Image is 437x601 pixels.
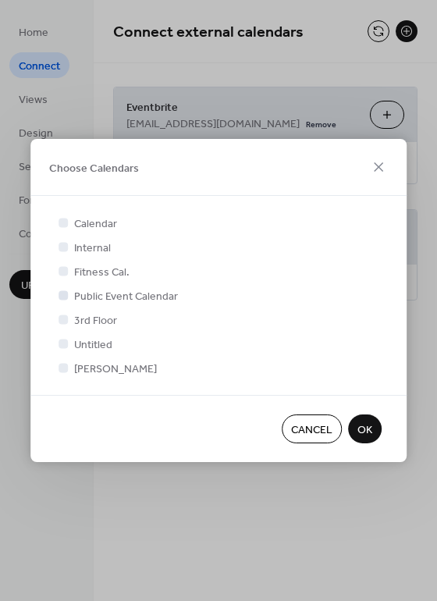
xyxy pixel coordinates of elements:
[348,414,382,443] button: OK
[291,422,332,439] span: Cancel
[74,216,117,233] span: Calendar
[49,160,139,176] span: Choose Calendars
[74,265,130,281] span: Fitness Cal.
[74,361,157,378] span: [PERSON_NAME]
[282,414,342,443] button: Cancel
[74,337,112,354] span: Untitled
[357,422,372,439] span: OK
[74,289,178,305] span: Public Event Calendar
[74,313,117,329] span: 3rd Floor
[74,240,111,257] span: Internal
